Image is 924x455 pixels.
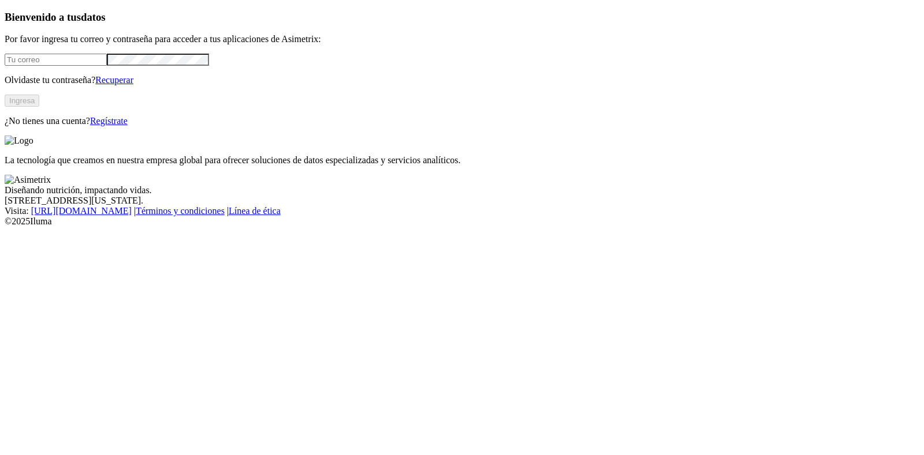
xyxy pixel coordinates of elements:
div: Diseñando nutrición, impactando vidas. [5,185,919,195]
h3: Bienvenido a tus [5,11,919,24]
a: Recuperar [95,75,133,85]
span: datos [81,11,106,23]
img: Asimetrix [5,175,51,185]
div: [STREET_ADDRESS][US_STATE]. [5,195,919,206]
button: Ingresa [5,95,39,107]
a: Línea de ética [229,206,281,216]
div: © 2025 Iluma [5,216,919,227]
a: Regístrate [90,116,128,126]
p: La tecnología que creamos en nuestra empresa global para ofrecer soluciones de datos especializad... [5,155,919,166]
a: Términos y condiciones [136,206,225,216]
p: Olvidaste tu contraseña? [5,75,919,85]
img: Logo [5,136,33,146]
input: Tu correo [5,54,107,66]
div: Visita : | | [5,206,919,216]
a: [URL][DOMAIN_NAME] [31,206,132,216]
p: Por favor ingresa tu correo y contraseña para acceder a tus aplicaciones de Asimetrix: [5,34,919,44]
p: ¿No tienes una cuenta? [5,116,919,126]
